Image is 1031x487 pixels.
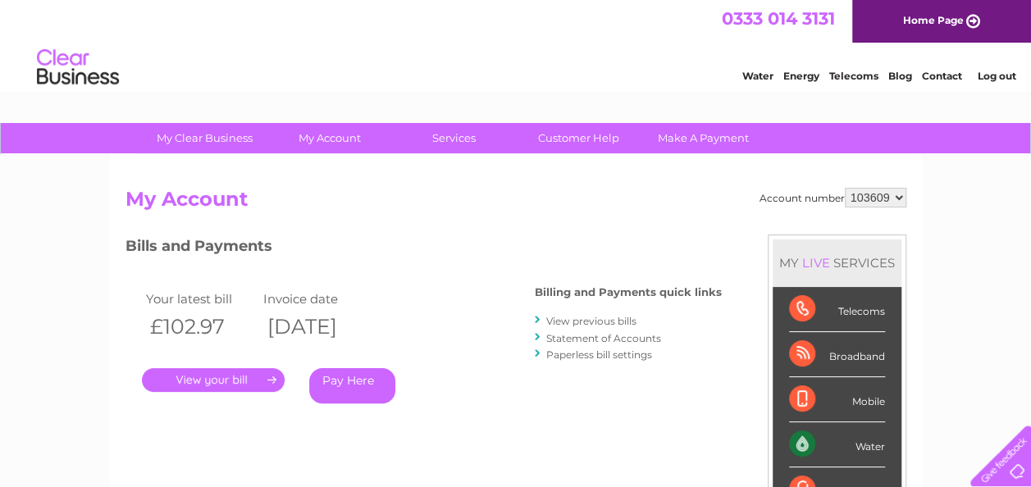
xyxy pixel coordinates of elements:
a: Log out [977,70,1015,82]
h3: Bills and Payments [125,234,722,263]
h2: My Account [125,188,906,219]
a: Services [386,123,522,153]
div: Water [789,422,885,467]
th: £102.97 [142,310,260,344]
div: MY SERVICES [773,239,901,286]
a: 0333 014 3131 [722,8,835,29]
a: . [142,368,285,392]
a: My Clear Business [137,123,272,153]
a: Customer Help [511,123,646,153]
div: Broadband [789,332,885,377]
a: Energy [783,70,819,82]
a: Make A Payment [636,123,771,153]
a: Statement of Accounts [546,332,661,344]
th: [DATE] [259,310,377,344]
div: Mobile [789,377,885,422]
a: Pay Here [309,368,395,403]
a: Contact [922,70,962,82]
div: Clear Business is a trading name of Verastar Limited (registered in [GEOGRAPHIC_DATA] No. 3667643... [129,9,904,80]
a: View previous bills [546,315,636,327]
div: Account number [760,188,906,207]
a: My Account [262,123,397,153]
a: Telecoms [829,70,878,82]
a: Blog [888,70,912,82]
td: Your latest bill [142,288,260,310]
div: LIVE [799,255,833,271]
img: logo.png [36,43,120,93]
h4: Billing and Payments quick links [535,286,722,298]
a: Water [742,70,773,82]
div: Telecoms [789,287,885,332]
td: Invoice date [259,288,377,310]
a: Paperless bill settings [546,348,652,361]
